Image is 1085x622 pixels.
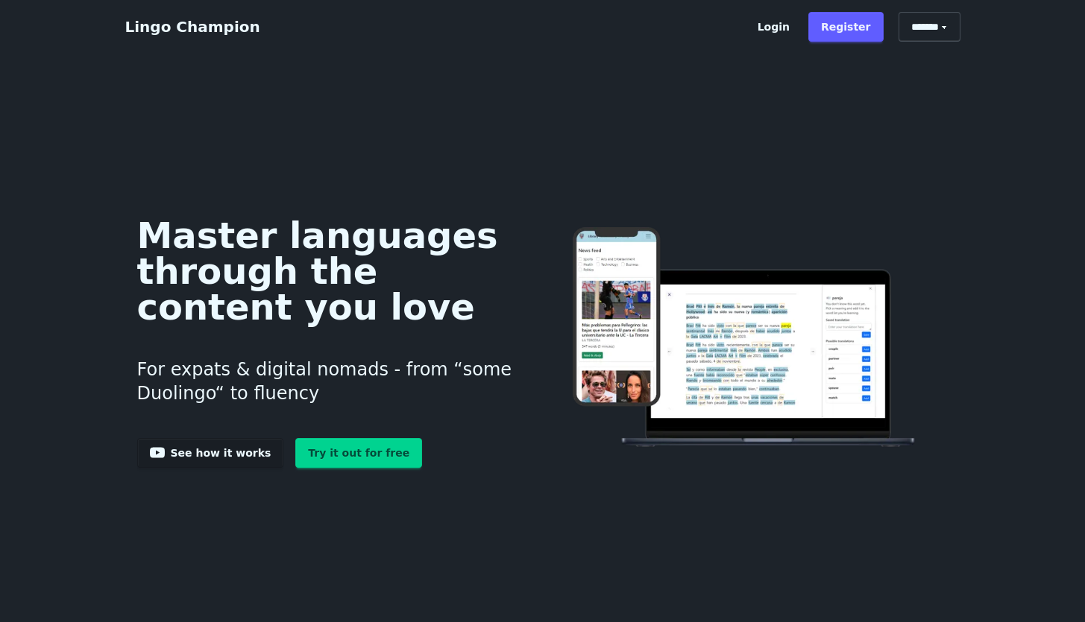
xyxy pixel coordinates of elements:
img: Learn languages online [543,227,948,450]
a: Lingo Champion [125,18,260,36]
a: See how it works [137,438,284,468]
h1: Master languages through the content you love [137,218,520,325]
a: Login [745,12,802,42]
a: Try it out for free [295,438,422,468]
a: Register [808,12,884,42]
h3: For expats & digital nomads - from “some Duolingo“ to fluency [137,340,520,423]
